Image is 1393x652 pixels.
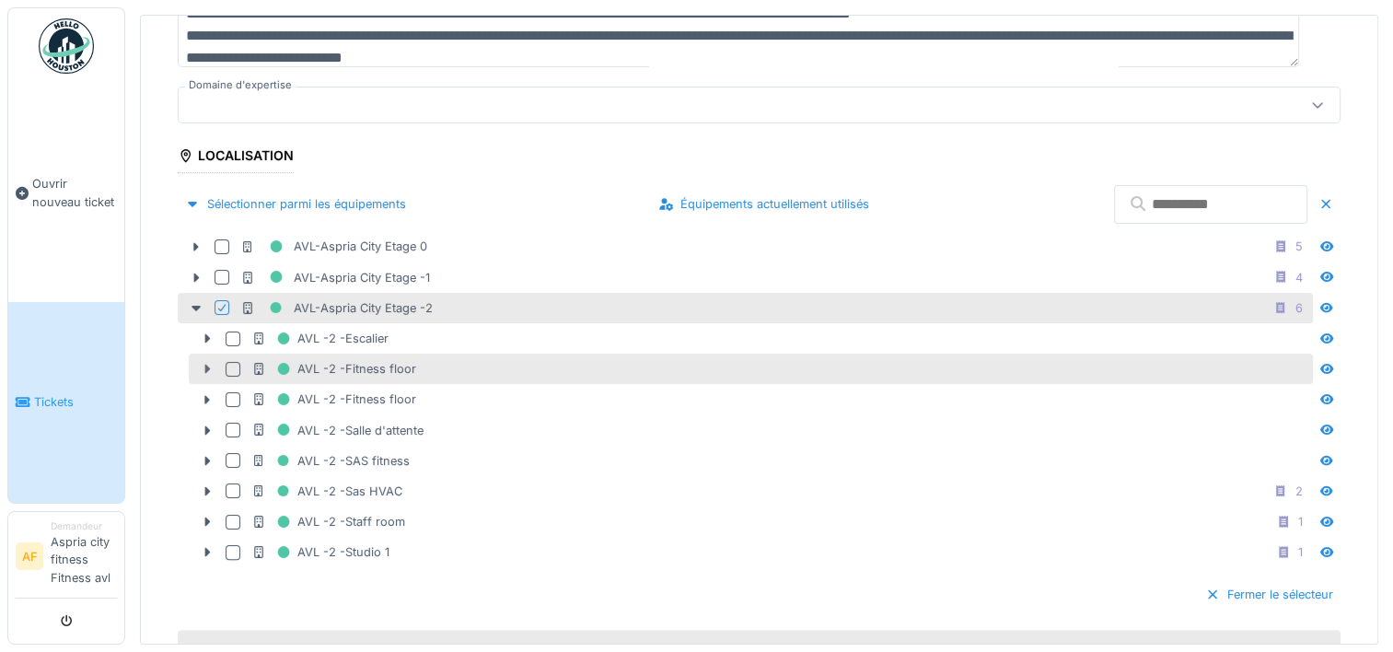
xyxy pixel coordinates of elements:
div: Fermer le sélecteur [1198,582,1341,607]
div: 1 [1298,543,1303,561]
div: AVL -2 -Staff room [251,510,405,533]
div: AVL -2 -Studio 1 [251,541,389,564]
div: AVL -2 -Fitness floor [251,388,416,411]
div: AVL -2 -Sas HVAC [251,480,402,503]
a: Tickets [8,302,124,503]
span: Ouvrir nouveau ticket [32,175,117,210]
a: Ouvrir nouveau ticket [8,84,124,302]
div: 6 [1295,299,1303,317]
div: 1 [1298,513,1303,530]
li: Aspria city fitness Fitness avl [51,519,117,594]
div: AVL -2 -Fitness floor [251,357,416,380]
div: Sélectionner parmi les équipements [178,192,413,216]
div: Demandeur [51,519,117,533]
div: AVL-Aspria City Etage 0 [240,235,427,258]
div: AVL -2 -Salle d'attente [251,419,424,442]
div: AVL -2 -SAS fitness [251,449,410,472]
li: AF [16,542,43,570]
div: AVL-Aspria City Etage -2 [240,297,433,320]
label: Domaine d'expertise [185,77,296,93]
div: Équipements actuellement utilisés [651,192,876,216]
div: 2 [1295,483,1303,500]
div: 4 [1295,269,1303,286]
div: Localisation [178,142,294,173]
div: AVL-Aspria City Etage -1 [240,266,430,289]
span: Tickets [34,393,117,411]
a: AF DemandeurAspria city fitness Fitness avl [16,519,117,599]
div: AVL -2 -Escalier [251,327,389,350]
div: 5 [1295,238,1303,255]
img: Badge_color-CXgf-gQk.svg [39,18,94,74]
